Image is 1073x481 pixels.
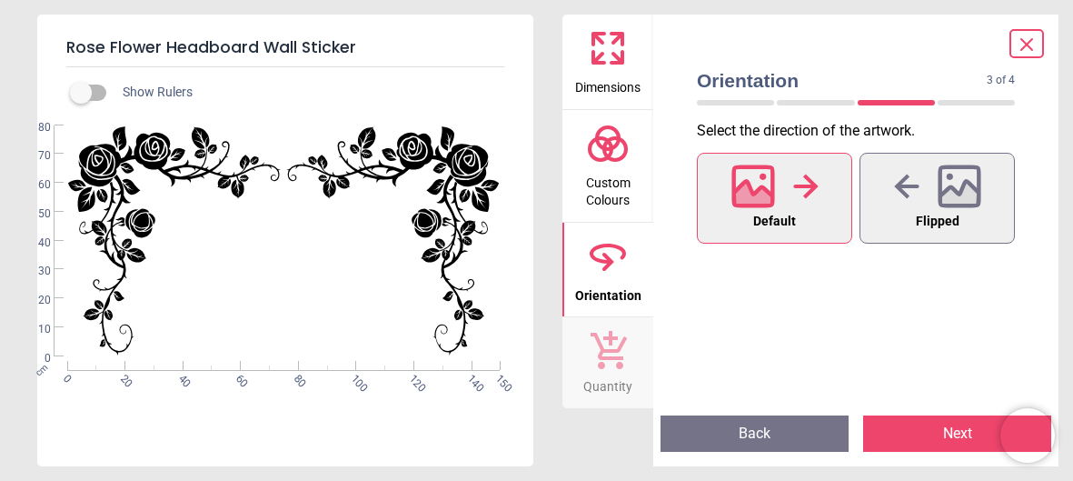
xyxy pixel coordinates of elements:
[562,15,653,109] button: Dimensions
[16,264,51,279] span: 30
[16,351,51,366] span: 0
[116,372,128,384] span: 20
[564,165,651,210] span: Custom Colours
[575,70,641,97] span: Dimensions
[697,121,1029,141] p: Select the direction of the artwork .
[562,110,653,222] button: Custom Colours
[81,82,533,104] div: Show Rulers
[16,148,51,164] span: 70
[583,369,632,396] span: Quantity
[174,372,186,384] span: 40
[16,177,51,193] span: 60
[232,372,243,384] span: 60
[1000,408,1055,463] iframe: Brevo live chat
[492,372,504,384] span: 150
[562,223,653,317] button: Orientation
[16,120,51,135] span: 80
[697,67,987,94] span: Orientation
[348,372,360,384] span: 100
[16,322,51,337] span: 10
[697,153,852,244] button: Default
[575,278,641,306] span: Orientation
[562,317,653,408] button: Quantity
[863,416,1051,452] button: Next
[16,206,51,222] span: 50
[16,235,51,251] span: 40
[753,210,796,234] span: Default
[290,372,302,384] span: 80
[987,73,1015,88] span: 3 of 4
[859,153,1015,244] button: Flipped
[16,293,51,308] span: 20
[59,372,71,384] span: 0
[661,416,849,452] button: Back
[405,372,417,384] span: 120
[33,362,49,378] span: cm
[463,372,475,384] span: 140
[66,29,504,67] h5: Rose Flower Headboard Wall Sticker
[916,210,959,234] span: Flipped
